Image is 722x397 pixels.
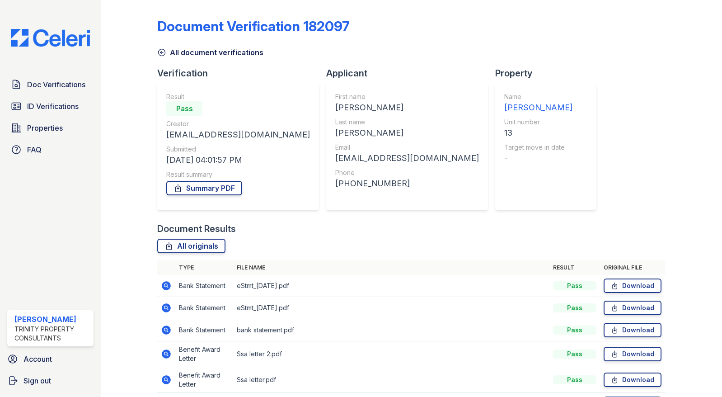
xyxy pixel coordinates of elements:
div: Last name [335,118,479,127]
a: Download [604,323,661,337]
div: [PERSON_NAME] [335,127,479,139]
div: Unit number [504,118,572,127]
a: Download [604,279,661,293]
div: Pass [553,350,596,359]
div: Result [166,92,310,101]
div: Trinity Property Consultants [14,325,90,343]
div: [DATE] 04:01:57 PM [166,154,310,166]
a: FAQ [7,141,94,159]
td: Benefit Award Letter [175,341,233,367]
th: Original file [600,260,665,275]
div: [PERSON_NAME] [504,101,572,114]
a: Download [604,301,661,315]
th: File name [233,260,549,275]
div: Verification [157,67,326,80]
span: FAQ [27,144,42,155]
div: Pass [553,375,596,384]
div: Property [495,67,604,80]
div: [PHONE_NUMBER] [335,177,479,190]
div: - [504,152,572,165]
a: ID Verifications [7,97,94,115]
a: All originals [157,239,225,253]
a: Summary PDF [166,181,242,195]
div: Result summary [166,170,310,179]
td: Ssa letter.pdf [233,367,549,393]
a: Doc Verifications [7,76,94,94]
div: [EMAIL_ADDRESS][DOMAIN_NAME] [335,152,479,165]
span: Properties [27,123,63,133]
div: Creator [166,119,310,128]
div: Submitted [166,145,310,154]
th: Type [175,260,233,275]
td: Bank Statement [175,319,233,341]
td: Benefit Award Letter [175,367,233,393]
span: ID Verifications [27,101,79,112]
div: 13 [504,127,572,139]
td: eStmt_[DATE].pdf [233,275,549,297]
a: All document verifications [157,47,263,58]
span: Doc Verifications [27,79,85,90]
div: [PERSON_NAME] [14,314,90,325]
div: Target move in date [504,143,572,152]
div: Pass [553,303,596,312]
td: Bank Statement [175,297,233,319]
th: Result [549,260,600,275]
div: Pass [553,326,596,335]
span: Account [23,354,52,364]
div: Document Verification 182097 [157,18,350,34]
a: Download [604,373,661,387]
img: CE_Logo_Blue-a8612792a0a2168367f1c8372b55b34899dd931a85d93a1a3d3e32e68fde9ad4.png [4,29,97,47]
div: [EMAIL_ADDRESS][DOMAIN_NAME] [166,128,310,141]
div: Document Results [157,222,236,235]
td: Bank Statement [175,275,233,297]
div: Name [504,92,572,101]
td: Ssa letter 2.pdf [233,341,549,367]
div: First name [335,92,479,101]
div: Phone [335,168,479,177]
td: bank statement.pdf [233,319,549,341]
a: Sign out [4,372,97,390]
a: Name [PERSON_NAME] [504,92,572,114]
a: Properties [7,119,94,137]
td: eStmt_[DATE].pdf [233,297,549,319]
div: Pass [553,281,596,290]
div: Email [335,143,479,152]
div: Pass [166,101,202,116]
a: Account [4,350,97,368]
a: Download [604,347,661,361]
div: [PERSON_NAME] [335,101,479,114]
div: Applicant [326,67,495,80]
span: Sign out [23,375,51,386]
